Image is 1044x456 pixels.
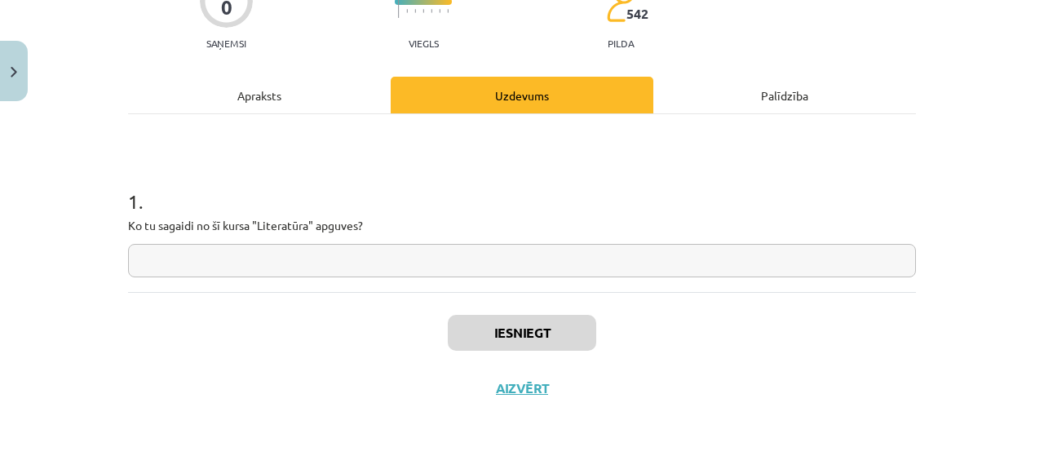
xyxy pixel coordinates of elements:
img: icon-short-line-57e1e144782c952c97e751825c79c345078a6d821885a25fce030b3d8c18986b.svg [414,9,416,13]
button: Aizvērt [491,380,553,396]
img: icon-short-line-57e1e144782c952c97e751825c79c345078a6d821885a25fce030b3d8c18986b.svg [431,9,432,13]
img: icon-short-line-57e1e144782c952c97e751825c79c345078a6d821885a25fce030b3d8c18986b.svg [406,9,408,13]
img: icon-short-line-57e1e144782c952c97e751825c79c345078a6d821885a25fce030b3d8c18986b.svg [439,9,440,13]
img: icon-short-line-57e1e144782c952c97e751825c79c345078a6d821885a25fce030b3d8c18986b.svg [447,9,449,13]
span: 542 [626,7,648,21]
button: Iesniegt [448,315,596,351]
img: icon-close-lesson-0947bae3869378f0d4975bcd49f059093ad1ed9edebbc8119c70593378902aed.svg [11,67,17,77]
div: Uzdevums [391,77,653,113]
div: Palīdzība [653,77,916,113]
p: pilda [608,38,634,49]
div: Apraksts [128,77,391,113]
p: Viegls [409,38,439,49]
p: Saņemsi [200,38,253,49]
img: icon-short-line-57e1e144782c952c97e751825c79c345078a6d821885a25fce030b3d8c18986b.svg [422,9,424,13]
h1: 1 . [128,162,916,212]
p: Ko tu sagaidi no šī kursa "Literatūra" apguves? [128,217,916,234]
